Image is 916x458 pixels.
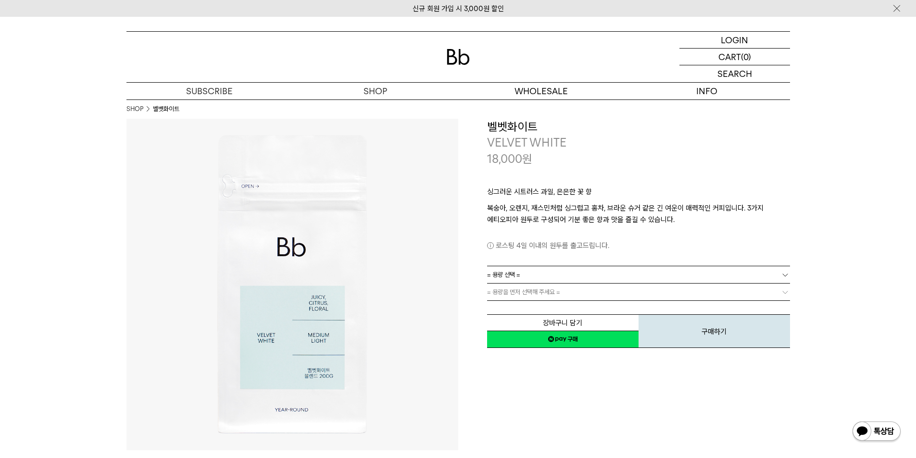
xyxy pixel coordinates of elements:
li: 벨벳화이트 [153,104,179,114]
a: SUBSCRIBE [126,83,292,99]
a: CART (0) [679,49,790,65]
span: 원 [522,152,532,166]
p: VELVET WHITE [487,135,790,151]
a: 새창 [487,331,639,348]
img: 로고 [447,49,470,65]
a: SHOP [126,104,143,114]
p: 18,000 [487,151,532,167]
a: SHOP [292,83,458,99]
span: = 용량 선택 = [487,266,520,283]
p: (0) [741,49,751,65]
a: 신규 회원 가입 시 3,000원 할인 [413,4,504,13]
p: 싱그러운 시트러스 과일, 은은한 꽃 향 [487,186,790,202]
a: LOGIN [679,32,790,49]
p: LOGIN [721,32,748,48]
p: WHOLESALE [458,83,624,99]
img: 카카오톡 채널 1:1 채팅 버튼 [852,421,902,444]
p: SEARCH [717,65,752,82]
p: CART [718,49,741,65]
h3: 벨벳화이트 [487,119,790,135]
button: 장바구니 담기 [487,314,639,331]
img: 벨벳화이트 [126,119,458,450]
p: 로스팅 4일 이내의 원두를 출고드립니다. [487,240,790,251]
p: INFO [624,83,790,99]
span: = 용량을 먼저 선택해 주세요 = [487,284,560,300]
button: 구매하기 [639,314,790,348]
p: 복숭아, 오렌지, 재스민처럼 싱그럽고 홍차, 브라운 슈거 같은 긴 여운이 매력적인 커피입니다. 3가지 에티오피아 원두로 구성되어 기분 좋은 향과 맛을 즐길 수 있습니다. [487,202,790,225]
